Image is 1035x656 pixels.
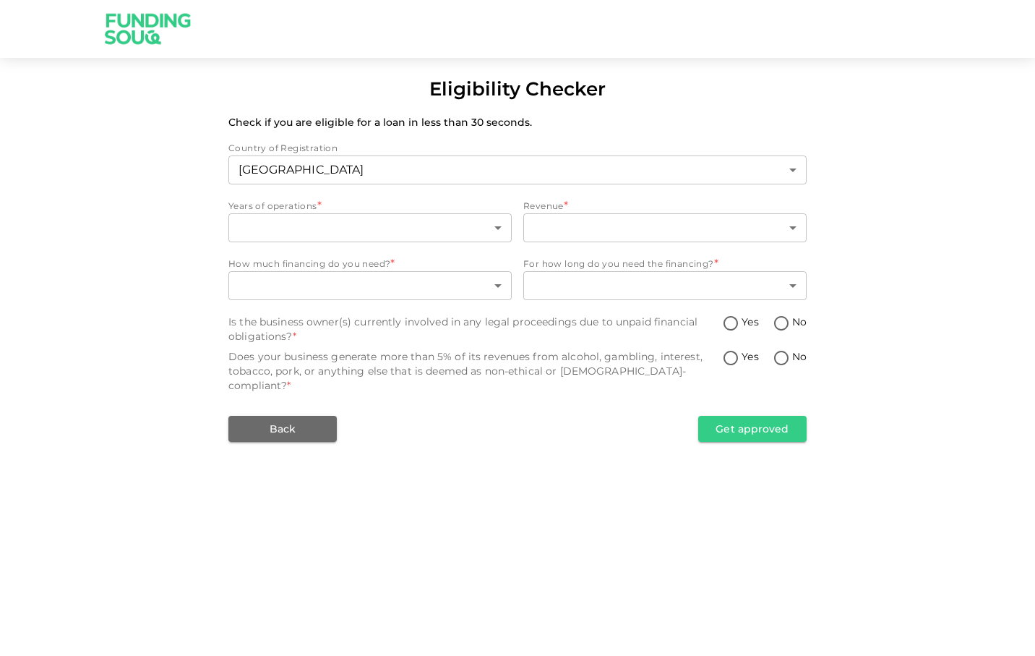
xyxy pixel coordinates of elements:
div: Does your business generate more than 5% of its revenues from alcohol, gambling, interest, tobacc... [228,349,722,393]
div: Is the business owner(s) currently involved in any legal proceedings due to unpaid financial obli... [228,315,722,344]
button: Get approved [698,416,807,442]
span: No [792,349,807,365]
span: No [792,315,807,330]
div: yearsOfOperations [228,213,512,242]
span: For how long do you need the financing? [523,258,714,269]
div: howLongFinancing [523,271,807,300]
button: Back [228,416,337,442]
span: Years of operations [228,200,317,211]
p: Check if you are eligible for a loan in less than 30 seconds. [228,115,807,129]
div: Eligibility Checker [429,75,606,103]
span: Revenue [523,200,564,211]
span: Yes [742,349,758,365]
div: howMuchAmountNeeded [228,271,512,300]
span: Yes [742,315,758,330]
div: countryOfRegistration [228,156,807,184]
span: How much financing do you need? [228,258,390,269]
span: Country of Registration [228,142,338,153]
div: revenue [523,213,807,242]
